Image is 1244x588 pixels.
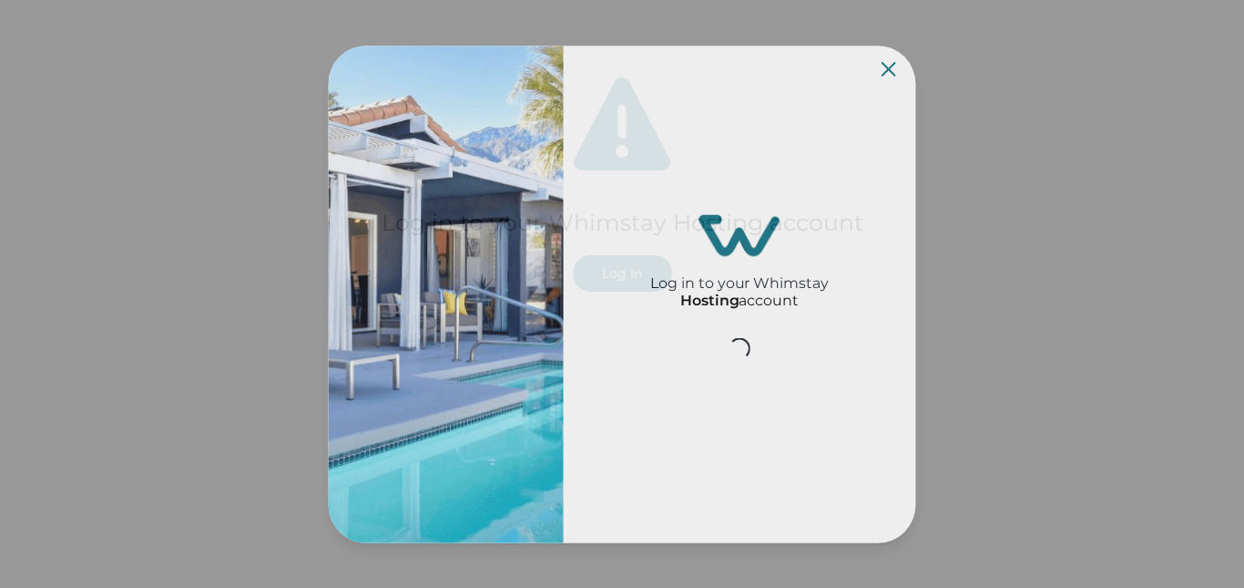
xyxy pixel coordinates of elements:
[680,292,739,309] p: Hosting
[329,46,564,543] img: auth-banner
[680,292,799,309] p: account
[650,256,828,292] h2: Log in to your Whimstay
[698,214,780,256] img: login-logo
[882,62,896,77] button: Close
